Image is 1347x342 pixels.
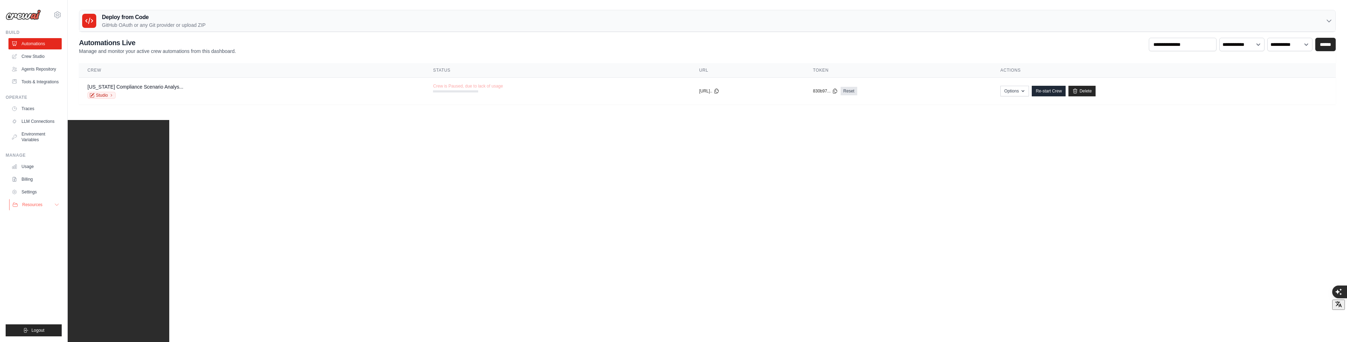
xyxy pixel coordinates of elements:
a: Billing [8,174,62,185]
a: Agents Repository [8,64,62,75]
button: Resources [9,199,62,210]
h2: Automations Live [79,38,236,48]
span: Crew is Paused, due to lack of usage [433,83,503,89]
a: [US_STATE] Compliance Scenario Analys... [87,84,183,90]
div: Manage [6,152,62,158]
a: Tools & Integrations [8,76,62,88]
a: Settings [8,186,62,198]
a: Traces [8,103,62,114]
a: Automations [8,38,62,49]
div: Operate [6,95,62,100]
a: Delete [1068,86,1096,96]
iframe: Chat Widget [1312,308,1347,342]
a: LLM Connections [8,116,62,127]
div: Build [6,30,62,35]
a: Environment Variables [8,128,62,145]
button: 830b97... [813,88,838,94]
button: Logout [6,324,62,336]
a: Re-start Crew [1032,86,1066,96]
p: GitHub OAuth or any Git provider or upload ZIP [102,22,206,29]
th: Actions [992,63,1336,78]
th: Token [805,63,992,78]
a: Usage [8,161,62,172]
span: Resources [22,202,42,208]
img: Logo [6,10,41,20]
span: Logout [31,328,44,333]
th: URL [691,63,805,78]
p: Manage and monitor your active crew automations from this dashboard. [79,48,236,55]
h3: Deploy from Code [102,13,206,22]
a: Studio [87,92,116,99]
a: Crew Studio [8,51,62,62]
a: Reset [841,87,857,95]
th: Crew [79,63,425,78]
th: Status [425,63,690,78]
button: Options [1000,86,1029,96]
